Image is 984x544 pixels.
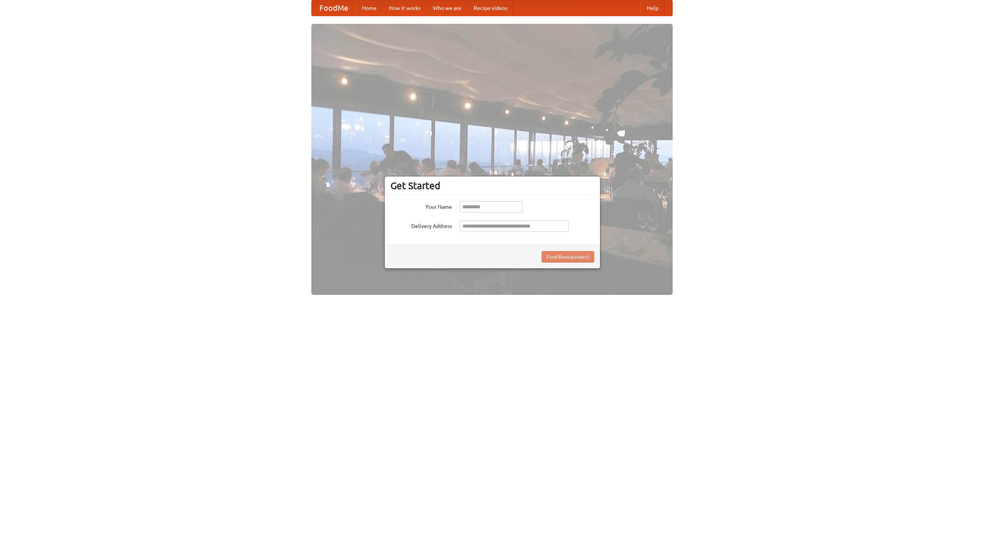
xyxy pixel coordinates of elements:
button: Find Restaurants! [542,251,594,263]
a: Who we are [427,0,467,16]
a: Home [356,0,383,16]
a: Help [641,0,665,16]
a: Recipe videos [467,0,514,16]
a: FoodMe [312,0,356,16]
label: Your Name [391,201,452,211]
a: How it works [383,0,427,16]
h3: Get Started [391,180,594,191]
label: Delivery Address [391,220,452,230]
